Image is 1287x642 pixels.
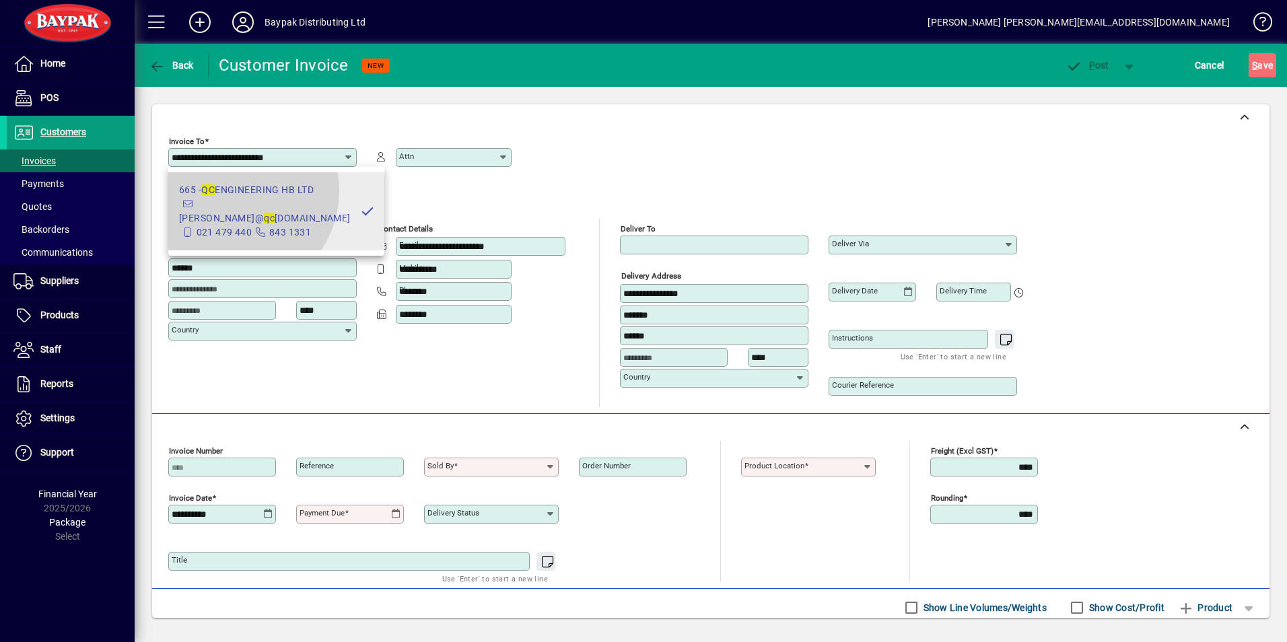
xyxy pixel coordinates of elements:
mat-label: Courier Reference [832,380,894,390]
a: Knowledge Base [1243,3,1270,46]
a: Communications [7,241,135,264]
a: Settings [7,402,135,435]
mat-label: Title [172,555,187,565]
span: NEW [368,61,384,70]
span: Staff [40,344,61,355]
mat-label: Country [623,372,650,382]
span: Communications [13,247,93,258]
a: Invoices [7,149,135,172]
mat-label: Freight (excl GST) [931,446,994,456]
span: Home [40,58,65,69]
span: Reports [40,378,73,389]
mat-label: Payment due [300,508,345,518]
button: Add [178,10,221,34]
mat-label: Reference [300,461,334,470]
span: Customers [40,127,86,137]
button: Post [1059,53,1116,77]
span: Cancel [1195,55,1224,76]
span: Back [149,60,194,71]
a: Quotes [7,195,135,218]
a: Home [7,47,135,81]
div: [PERSON_NAME] [PERSON_NAME][EMAIL_ADDRESS][DOMAIN_NAME] [928,11,1230,33]
span: Products [40,310,79,320]
mat-label: Instructions [832,333,873,343]
button: Back [145,53,197,77]
span: Product [1178,597,1232,618]
div: Customer Invoice [219,55,349,76]
a: Support [7,436,135,470]
button: Profile [221,10,265,34]
span: Support [40,447,74,458]
mat-label: Invoice To [169,137,205,146]
mat-label: Delivery status [427,508,479,518]
label: Show Cost/Profit [1086,601,1164,614]
button: Product [1171,596,1239,620]
span: ost [1066,60,1109,71]
span: Suppliers [40,275,79,286]
span: Backorders [13,224,69,235]
a: Suppliers [7,264,135,298]
span: Invoices [13,155,56,166]
a: Backorders [7,218,135,241]
a: Payments [7,172,135,195]
button: Copy to Delivery address [339,214,360,236]
div: Baypak Distributing Ltd [265,11,366,33]
button: Cancel [1191,53,1228,77]
mat-label: Rounding [931,493,963,503]
a: POS [7,81,135,115]
span: Payments [13,178,64,189]
button: Save [1249,53,1276,77]
mat-label: Invoice number [169,446,223,456]
mat-label: Sold by [427,461,454,470]
mat-label: Delivery time [940,286,987,295]
mat-label: Attn [399,151,414,161]
mat-label: Country [172,325,199,334]
span: Package [49,517,85,528]
mat-label: Email [399,240,419,250]
span: Quotes [13,201,52,212]
span: POS [40,92,59,103]
span: ave [1252,55,1273,76]
mat-label: Phone [399,285,421,295]
app-page-header-button: Back [135,53,209,77]
mat-label: Deliver To [621,224,656,234]
a: Reports [7,367,135,401]
a: Products [7,299,135,332]
span: S [1252,60,1257,71]
mat-label: Deliver via [832,239,869,248]
mat-label: Order number [582,461,631,470]
mat-label: Delivery date [832,286,878,295]
span: Settings [40,413,75,423]
span: P [1089,60,1095,71]
mat-hint: Use 'Enter' to start a new line [442,571,548,586]
mat-label: Product location [744,461,804,470]
a: Staff [7,333,135,367]
label: Show Line Volumes/Weights [921,601,1047,614]
mat-hint: Use 'Enter' to start a new line [901,349,1006,364]
span: Financial Year [38,489,97,499]
mat-label: Invoice date [169,493,212,503]
mat-label: Mobile [399,263,423,273]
